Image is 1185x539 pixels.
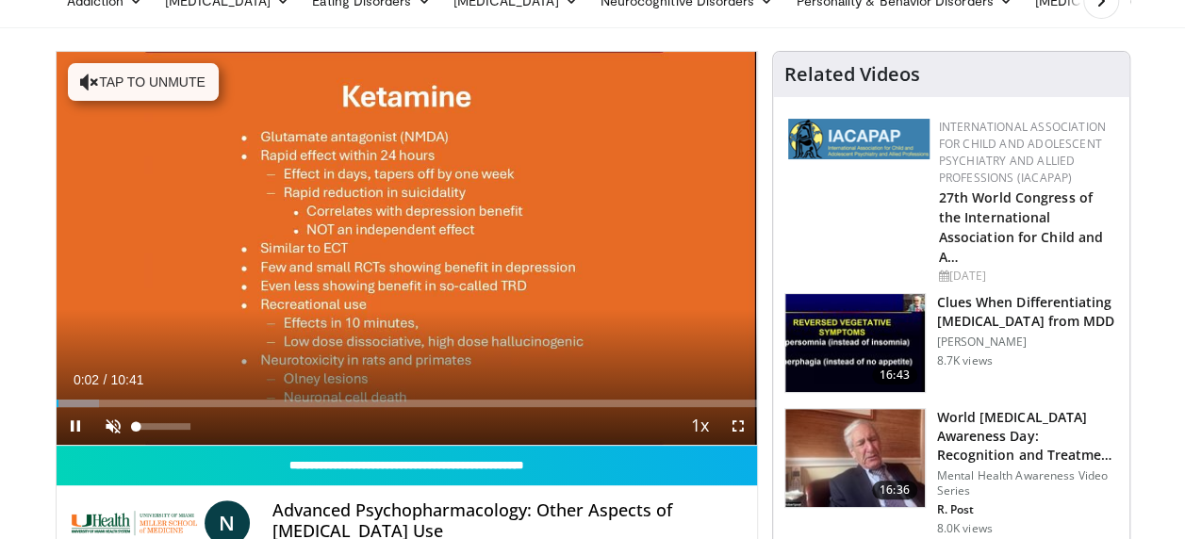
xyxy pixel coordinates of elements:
[57,407,94,445] button: Pause
[784,293,1118,393] a: 16:43 Clues When Differentiating [MEDICAL_DATA] from MDD [PERSON_NAME] 8.7K views
[937,408,1118,465] h3: World [MEDICAL_DATA] Awareness Day: Recognition and Treatment of C…
[785,409,925,507] img: dad9b3bb-f8af-4dab-abc0-c3e0a61b252e.150x105_q85_crop-smart_upscale.jpg
[937,502,1118,517] p: R. Post
[784,63,920,86] h4: Related Videos
[937,293,1118,331] h3: Clues When Differentiating [MEDICAL_DATA] from MDD
[872,481,917,499] span: 16:36
[137,423,190,430] div: Volume Level
[937,335,1118,350] p: [PERSON_NAME]
[939,188,1104,266] a: 27th World Congress of the International Association for Child and A…
[937,521,993,536] p: 8.0K views
[937,468,1118,498] p: Mental Health Awareness Video Series
[719,407,757,445] button: Fullscreen
[784,408,1118,536] a: 16:36 World [MEDICAL_DATA] Awareness Day: Recognition and Treatment of C… Mental Health Awareness...
[74,372,99,387] span: 0:02
[94,407,132,445] button: Unmute
[939,268,1114,285] div: [DATE]
[110,372,143,387] span: 10:41
[104,372,107,387] span: /
[57,52,757,446] video-js: Video Player
[68,63,219,101] button: Tap to unmute
[682,407,719,445] button: Playback Rate
[57,400,757,407] div: Progress Bar
[788,119,930,159] img: 2a9917ce-aac2-4f82-acde-720e532d7410.png.150x105_q85_autocrop_double_scale_upscale_version-0.2.png
[872,366,917,384] span: 16:43
[937,353,993,368] p: 8.7K views
[785,294,925,392] img: a6520382-d332-4ed3-9891-ee688fa49237.150x105_q85_crop-smart_upscale.jpg
[939,119,1106,186] a: International Association for Child and Adolescent Psychiatry and Allied Professions (IACAPAP)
